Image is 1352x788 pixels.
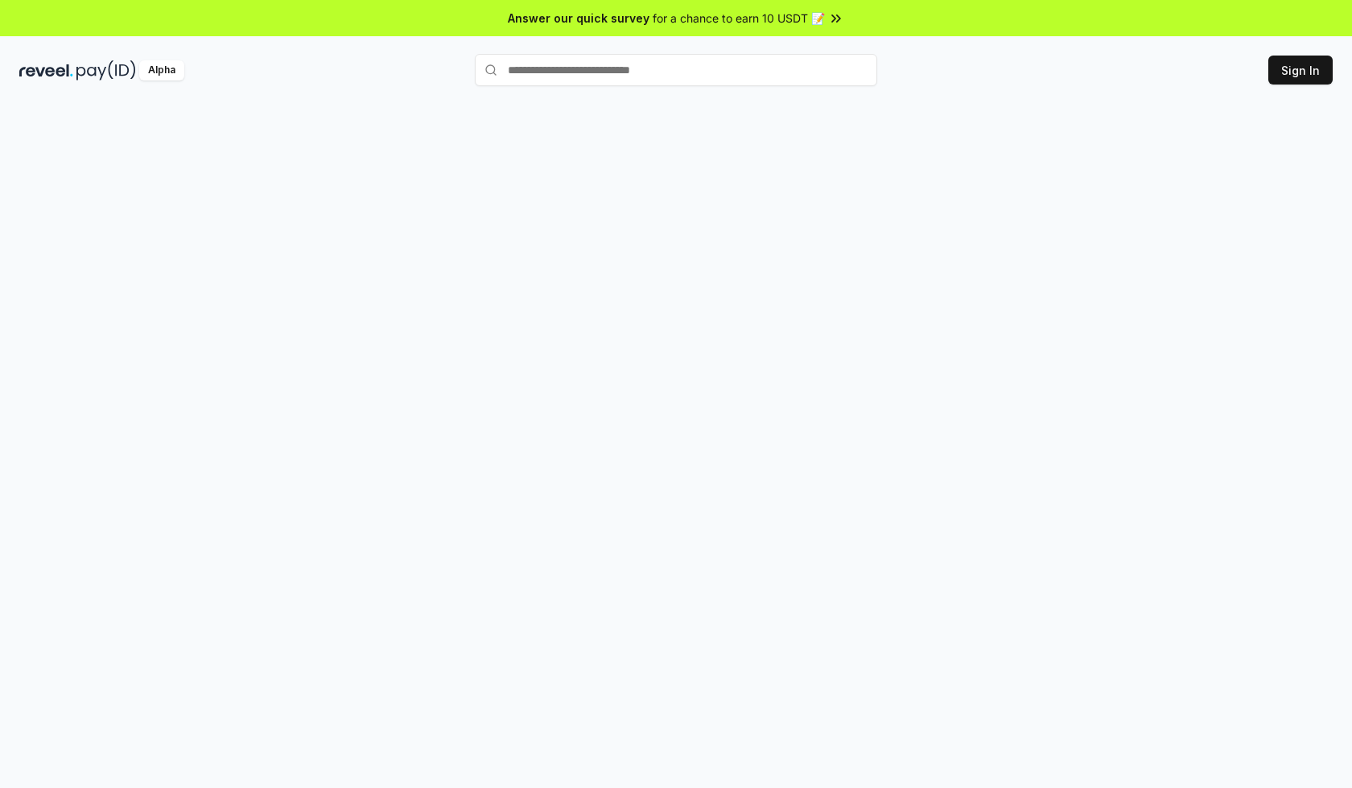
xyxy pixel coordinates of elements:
[653,10,825,27] span: for a chance to earn 10 USDT 📝
[139,60,184,80] div: Alpha
[508,10,649,27] span: Answer our quick survey
[1268,56,1333,85] button: Sign In
[76,60,136,80] img: pay_id
[19,60,73,80] img: reveel_dark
